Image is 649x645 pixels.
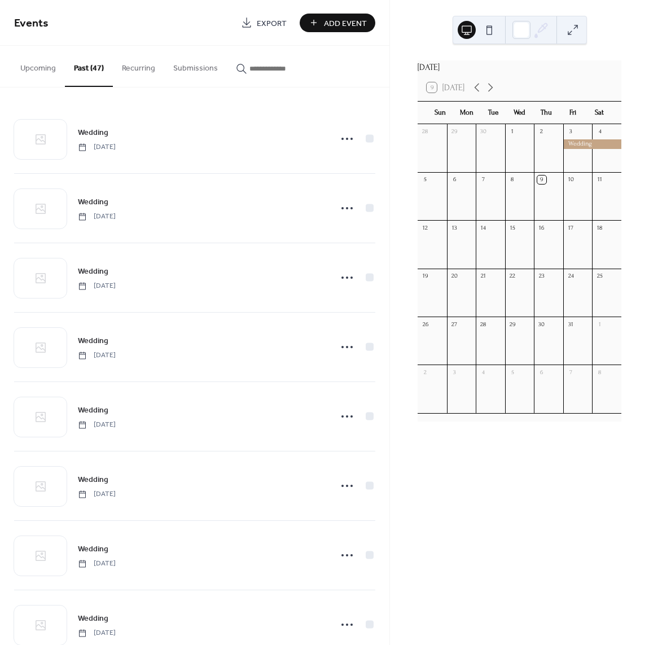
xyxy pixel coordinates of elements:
div: 13 [450,223,459,232]
div: Wed [506,102,533,124]
div: 25 [595,272,604,280]
span: [DATE] [78,142,116,152]
div: 18 [595,223,604,232]
span: [DATE] [78,420,116,430]
div: 6 [537,368,546,376]
a: Wedding [78,542,108,555]
div: 29 [508,320,517,328]
div: 8 [595,368,604,376]
div: 15 [508,223,517,232]
div: 7 [479,175,488,184]
div: [DATE] [418,60,621,74]
div: 30 [479,128,488,136]
div: 2 [421,368,429,376]
div: 17 [567,223,575,232]
span: [DATE] [78,281,116,291]
a: Wedding [78,612,108,625]
a: Wedding [78,334,108,347]
span: [DATE] [78,212,116,222]
div: 5 [421,175,429,184]
div: 10 [567,175,575,184]
div: 12 [421,223,429,232]
div: 20 [450,272,459,280]
span: Wedding [78,543,108,555]
div: Sat [586,102,612,124]
div: Mon [453,102,480,124]
div: 14 [479,223,488,232]
div: 3 [567,128,575,136]
a: Wedding [78,126,108,139]
div: 24 [567,272,575,280]
span: Wedding [78,127,108,139]
div: 30 [537,320,546,328]
div: Fri [559,102,586,124]
span: [DATE] [78,350,116,361]
span: Events [14,12,49,34]
span: [DATE] [78,559,116,569]
div: 28 [479,320,488,328]
span: [DATE] [78,628,116,638]
div: 2 [537,128,546,136]
span: Wedding [78,335,108,347]
div: 28 [421,128,429,136]
div: 9 [537,175,546,184]
div: 8 [508,175,517,184]
div: Tue [480,102,506,124]
button: Upcoming [11,46,65,86]
div: 4 [479,368,488,376]
div: 1 [595,320,604,328]
div: 31 [567,320,575,328]
button: Recurring [113,46,164,86]
div: 27 [450,320,459,328]
span: Wedding [78,474,108,486]
div: 22 [508,272,517,280]
div: Sun [427,102,453,124]
div: 6 [450,175,459,184]
button: Past (47) [65,46,113,87]
a: Wedding [78,265,108,278]
span: Wedding [78,196,108,208]
div: 23 [537,272,546,280]
a: Wedding [78,403,108,416]
div: 21 [479,272,488,280]
div: 4 [595,128,604,136]
a: Wedding [78,473,108,486]
div: 19 [421,272,429,280]
div: Thu [533,102,559,124]
span: Export [257,17,287,29]
div: Wedding [563,139,621,149]
span: Wedding [78,405,108,416]
span: Add Event [324,17,367,29]
div: 3 [450,368,459,376]
button: Add Event [300,14,375,32]
div: 26 [421,320,429,328]
span: Wedding [78,266,108,278]
div: 5 [508,368,517,376]
div: 7 [567,368,575,376]
span: Wedding [78,613,108,625]
div: 1 [508,128,517,136]
div: 29 [450,128,459,136]
a: Wedding [78,195,108,208]
button: Submissions [164,46,227,86]
div: 16 [537,223,546,232]
div: 11 [595,175,604,184]
a: Export [233,14,295,32]
span: [DATE] [78,489,116,499]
